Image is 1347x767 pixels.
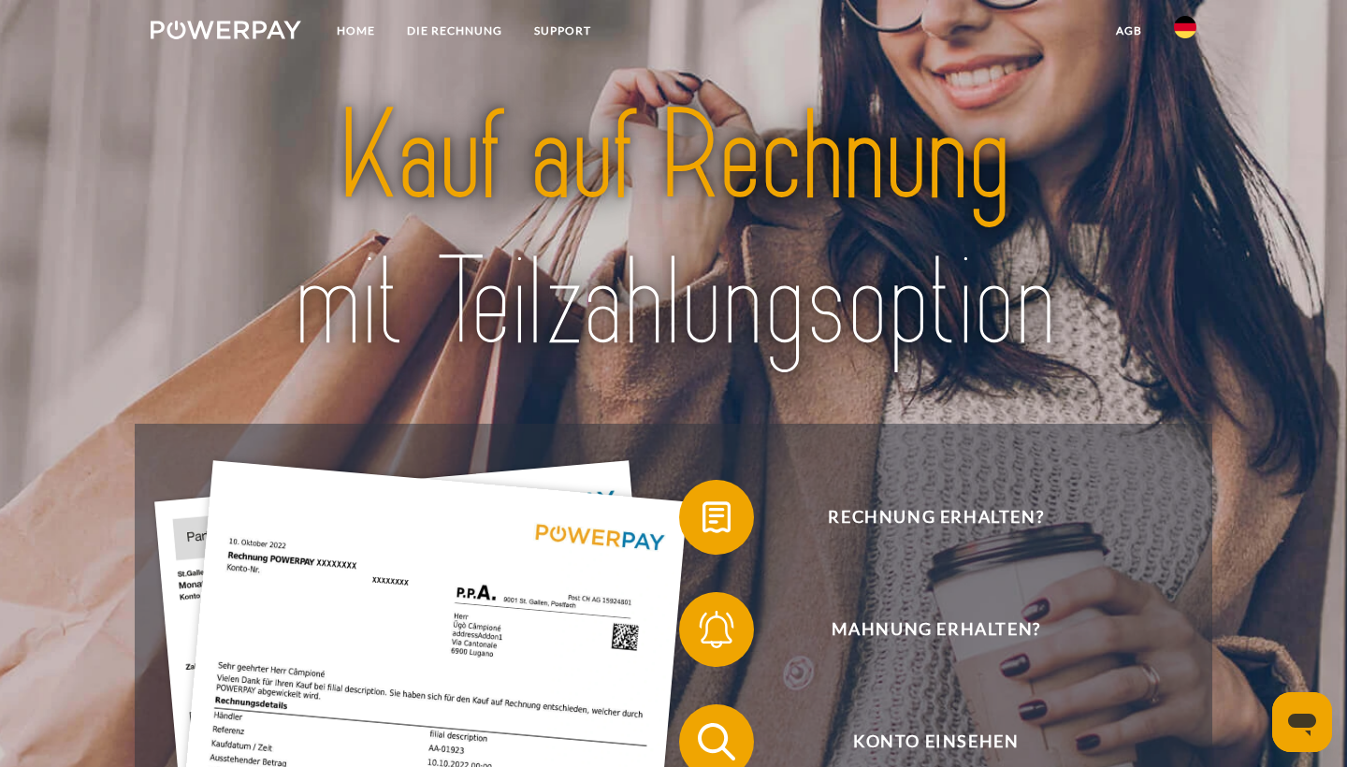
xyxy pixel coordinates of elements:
button: Rechnung erhalten? [679,480,1166,555]
a: Home [321,14,391,48]
img: qb_search.svg [693,718,740,765]
img: title-powerpay_de.svg [202,77,1145,383]
iframe: Schaltfläche zum Öffnen des Messaging-Fensters [1272,692,1332,752]
img: qb_bill.svg [693,494,740,541]
span: Rechnung erhalten? [707,480,1166,555]
button: Mahnung erhalten? [679,592,1166,667]
img: logo-powerpay-white.svg [151,21,301,39]
a: agb [1100,14,1158,48]
span: Mahnung erhalten? [707,592,1166,667]
img: qb_bell.svg [693,606,740,653]
img: de [1174,16,1196,38]
a: SUPPORT [518,14,607,48]
a: DIE RECHNUNG [391,14,518,48]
